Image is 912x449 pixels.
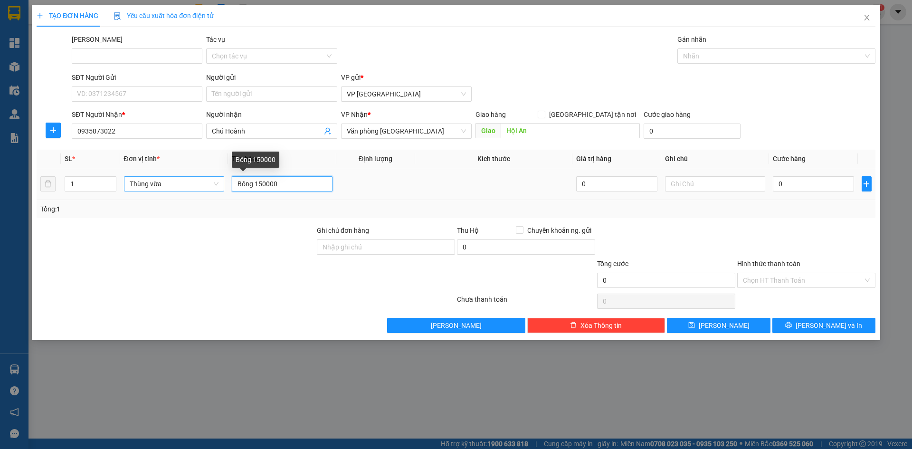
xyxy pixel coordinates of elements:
span: plus [46,126,60,134]
span: user-add [324,127,332,135]
label: Cước giao hàng [644,111,691,118]
span: Chuyển khoản ng. gửi [523,225,595,236]
div: SĐT Người Nhận [72,109,202,120]
div: VP gửi [341,72,472,83]
span: Đơn vị tính [124,155,160,162]
span: save [688,322,695,329]
label: Hình thức thanh toán [737,260,800,267]
label: Gán nhãn [677,36,706,43]
span: [PERSON_NAME] và In [796,320,862,331]
span: VP Nhận [341,111,368,118]
span: Văn phòng Đà Nẵng [347,124,466,138]
input: Ghi chú đơn hàng [317,239,455,255]
div: Gửi: VP [GEOGRAPHIC_DATA] [7,56,95,76]
button: delete [40,176,56,191]
label: Mã ĐH [72,36,123,43]
div: Người nhận [206,109,337,120]
span: Thùng vừa [130,177,219,191]
span: Định lượng [359,155,392,162]
button: deleteXóa Thông tin [527,318,665,333]
text: undefined [73,40,122,50]
span: Xóa Thông tin [580,320,622,331]
span: plus [862,180,871,188]
span: plus [37,12,43,19]
span: SL [65,155,72,162]
span: Thu Hộ [457,227,479,234]
span: TẠO ĐƠN HÀNG [37,12,98,19]
div: Nhận: Văn phòng [GEOGRAPHIC_DATA] [99,56,187,76]
div: Tổng: 1 [40,204,352,214]
span: printer [785,322,792,329]
input: Dọc đường [501,123,640,138]
div: Người gửi [206,72,337,83]
span: Giao [475,123,501,138]
button: save[PERSON_NAME] [667,318,770,333]
input: Ghi Chú [665,176,766,191]
div: Chưa thanh toán [456,294,596,311]
span: VP Đà Lạt [347,87,466,101]
span: Giá trị hàng [576,155,611,162]
th: Ghi chú [661,150,769,168]
span: [PERSON_NAME] [699,320,750,331]
span: Cước hàng [773,155,806,162]
span: Yêu cầu xuất hóa đơn điện tử [114,12,214,19]
div: Bông 150000 [232,152,279,168]
label: Ghi chú đơn hàng [317,227,369,234]
button: plus [46,123,61,138]
button: [PERSON_NAME] [387,318,525,333]
div: SĐT Người Gửi [72,72,202,83]
span: [GEOGRAPHIC_DATA] tận nơi [545,109,640,120]
span: Kích thước [477,155,510,162]
input: 0 [576,176,657,191]
input: VD: Bàn, Ghế [232,176,332,191]
input: Cước giao hàng [644,124,741,139]
img: icon [114,12,121,20]
label: Tác vụ [206,36,225,43]
input: Mã ĐH [72,48,202,64]
button: plus [862,176,872,191]
span: Giao hàng [475,111,506,118]
span: Tổng cước [597,260,628,267]
span: close [863,14,871,21]
span: [PERSON_NAME] [431,320,482,331]
span: delete [570,322,577,329]
button: Close [854,5,880,31]
button: printer[PERSON_NAME] và In [772,318,875,333]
